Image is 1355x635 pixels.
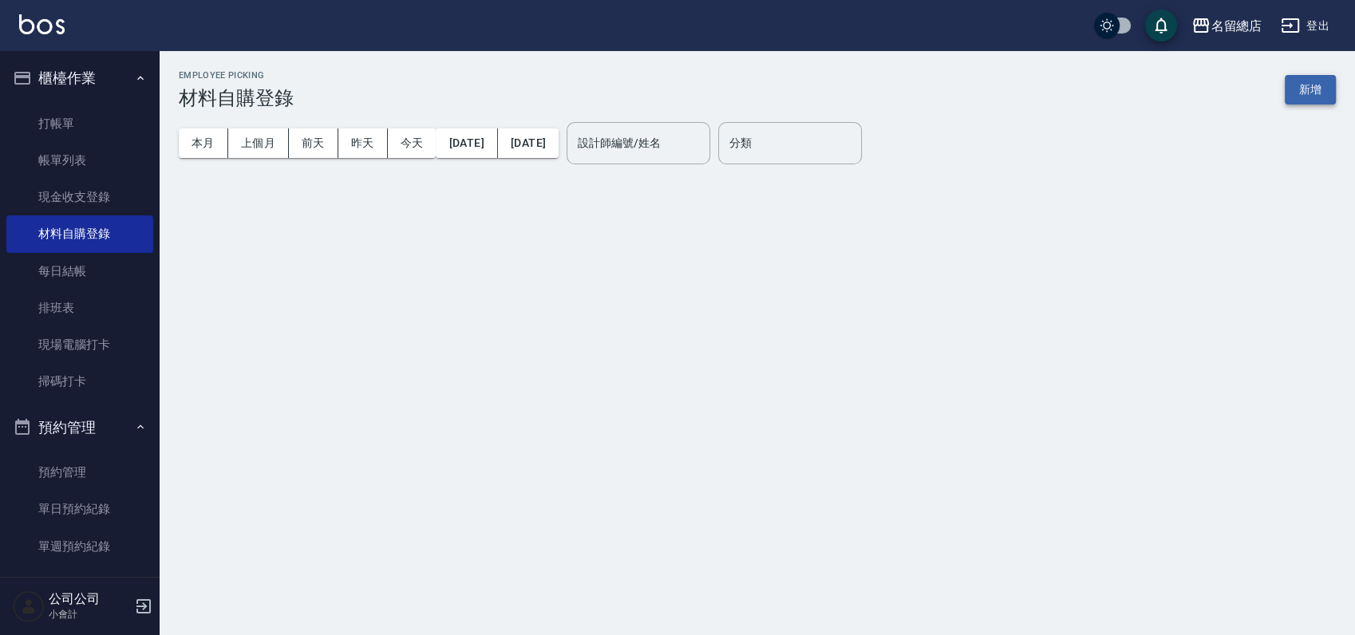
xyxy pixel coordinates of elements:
[6,57,153,99] button: 櫃檯作業
[6,179,153,215] a: 現金收支登錄
[6,142,153,179] a: 帳單列表
[49,591,130,607] h5: 公司公司
[6,571,153,613] button: 報表及分析
[6,253,153,290] a: 每日結帳
[49,607,130,621] p: 小會計
[1285,81,1336,97] a: 新增
[6,407,153,448] button: 預約管理
[1185,10,1268,42] button: 名留總店
[6,290,153,326] a: 排班表
[6,105,153,142] a: 打帳單
[1145,10,1177,41] button: save
[228,128,289,158] button: 上個月
[498,128,559,158] button: [DATE]
[6,363,153,400] a: 掃碼打卡
[6,491,153,527] a: 單日預約紀錄
[338,128,388,158] button: 昨天
[1211,16,1262,36] div: 名留總店
[289,128,338,158] button: 前天
[6,215,153,252] a: 材料自購登錄
[179,70,294,81] h2: Employee Picking
[436,128,497,158] button: [DATE]
[6,326,153,363] a: 現場電腦打卡
[6,528,153,565] a: 單週預約紀錄
[179,128,228,158] button: 本月
[13,590,45,622] img: Person
[388,128,437,158] button: 今天
[19,14,65,34] img: Logo
[6,454,153,491] a: 預約管理
[179,87,294,109] h3: 材料自購登錄
[1285,75,1336,105] button: 新增
[1274,11,1336,41] button: 登出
